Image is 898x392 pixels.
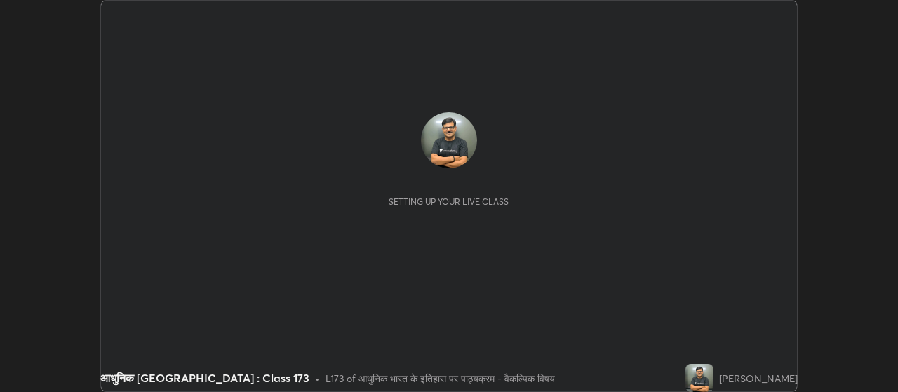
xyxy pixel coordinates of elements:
[326,371,555,386] div: L173 of आधुनिक भारत के इतिहास पर पाठ्यक्रम - वैकल्पिक विषय
[719,371,798,386] div: [PERSON_NAME]
[685,364,713,392] img: 598ce751063d4556a8a021a578694872.jpg
[100,370,309,386] div: आधुनिक [GEOGRAPHIC_DATA] : Class 173
[389,196,509,207] div: Setting up your live class
[315,371,320,386] div: •
[421,112,477,168] img: 598ce751063d4556a8a021a578694872.jpg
